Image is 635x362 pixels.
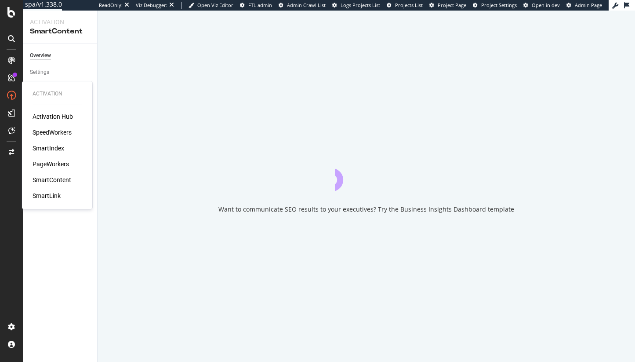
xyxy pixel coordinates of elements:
[33,191,61,200] a: SmartLink
[30,51,91,60] a: Overview
[33,128,72,137] a: SpeedWorkers
[30,18,90,26] div: Activation
[30,51,51,60] div: Overview
[481,2,517,8] span: Project Settings
[387,2,423,9] a: Projects List
[30,26,90,37] div: SmartContent
[33,176,71,184] a: SmartContent
[532,2,560,8] span: Open in dev
[197,2,233,8] span: Open Viz Editor
[136,2,167,9] div: Viz Debugger:
[240,2,272,9] a: FTL admin
[218,205,514,214] div: Want to communicate SEO results to your executives? Try the Business Insights Dashboard template
[33,160,69,168] a: PageWorkers
[30,68,49,77] div: Settings
[189,2,233,9] a: Open Viz Editor
[99,2,123,9] div: ReadOnly:
[30,68,91,77] a: Settings
[395,2,423,8] span: Projects List
[279,2,326,9] a: Admin Crawl List
[438,2,466,8] span: Project Page
[33,144,64,153] a: SmartIndex
[341,2,380,8] span: Logs Projects List
[287,2,326,8] span: Admin Crawl List
[332,2,380,9] a: Logs Projects List
[33,112,73,121] a: Activation Hub
[575,2,602,8] span: Admin Page
[335,159,398,191] div: animation
[566,2,602,9] a: Admin Page
[429,2,466,9] a: Project Page
[523,2,560,9] a: Open in dev
[248,2,272,8] span: FTL admin
[473,2,517,9] a: Project Settings
[33,90,82,98] div: Activation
